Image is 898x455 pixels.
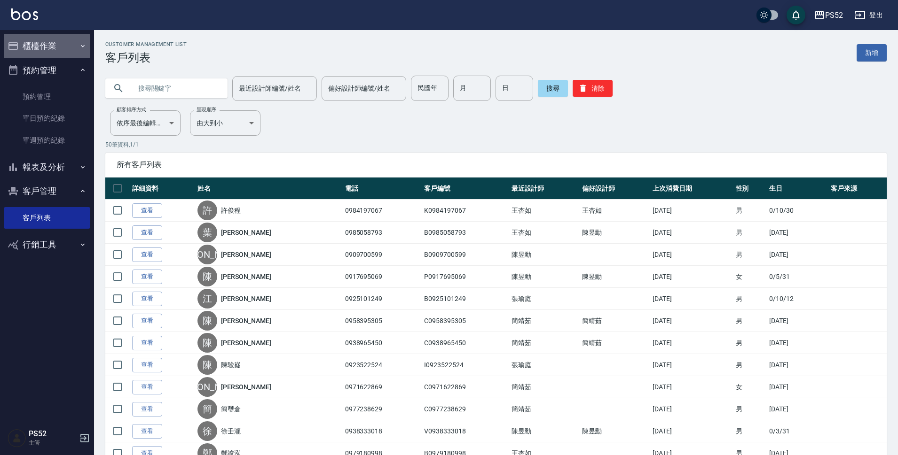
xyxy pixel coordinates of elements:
[650,332,733,354] td: [DATE]
[580,310,650,332] td: 簡靖茹
[197,289,217,308] div: 江
[422,398,509,420] td: C0977238629
[110,110,181,136] div: 依序最後編輯時間
[132,203,162,218] a: 查看
[650,420,733,442] td: [DATE]
[343,376,422,398] td: 0971622869
[509,200,580,222] td: 王杏如
[105,140,887,149] p: 50 筆資料, 1 / 1
[221,228,271,237] a: [PERSON_NAME]
[221,206,241,215] a: 許俊程
[4,179,90,203] button: 客戶管理
[195,177,342,200] th: 姓名
[650,177,733,200] th: 上次消費日期
[509,354,580,376] td: 張瑜庭
[4,86,90,108] a: 預約管理
[733,266,767,288] td: 女
[132,402,162,416] a: 查看
[132,424,162,439] a: 查看
[767,288,828,310] td: 0/10/12
[422,222,509,244] td: B0985058793
[733,376,767,398] td: 女
[580,200,650,222] td: 王杏如
[221,382,271,392] a: [PERSON_NAME]
[767,354,828,376] td: [DATE]
[509,244,580,266] td: 陳昱勳
[197,311,217,331] div: 陳
[132,314,162,328] a: 查看
[4,232,90,257] button: 行銷工具
[767,376,828,398] td: [DATE]
[509,332,580,354] td: 簡靖茹
[650,398,733,420] td: [DATE]
[733,398,767,420] td: 男
[221,338,271,347] a: [PERSON_NAME]
[132,270,162,284] a: 查看
[810,6,847,25] button: PS52
[733,354,767,376] td: 男
[422,200,509,222] td: K0984197067
[190,110,260,136] div: 由大到小
[343,244,422,266] td: 0909700599
[733,288,767,310] td: 男
[197,355,217,375] div: 陳
[132,358,162,372] a: 查看
[4,130,90,151] a: 單週預約紀錄
[733,200,767,222] td: 男
[132,76,220,101] input: 搜尋關鍵字
[221,250,271,259] a: [PERSON_NAME]
[767,177,828,200] th: 生日
[221,272,271,281] a: [PERSON_NAME]
[4,34,90,58] button: 櫃檯作業
[767,266,828,288] td: 0/5/31
[422,288,509,310] td: B0925101249
[509,177,580,200] th: 最近設計師
[4,108,90,129] a: 單日預約紀錄
[509,288,580,310] td: 張瑜庭
[343,222,422,244] td: 0985058793
[422,376,509,398] td: C0971622869
[538,80,568,97] button: 搜尋
[197,333,217,353] div: 陳
[580,177,650,200] th: 偏好設計師
[767,200,828,222] td: 0/10/30
[105,41,187,47] h2: Customer Management List
[132,292,162,306] a: 查看
[422,332,509,354] td: C0938965450
[509,420,580,442] td: 陳昱勳
[650,310,733,332] td: [DATE]
[343,177,422,200] th: 電話
[422,244,509,266] td: B0909700599
[132,380,162,394] a: 查看
[197,377,217,397] div: [PERSON_NAME]
[29,429,77,439] h5: PS52
[767,222,828,244] td: [DATE]
[767,420,828,442] td: 0/3/31
[851,7,887,24] button: 登出
[767,332,828,354] td: [DATE]
[422,177,509,200] th: 客戶編號
[343,354,422,376] td: 0923522524
[132,336,162,350] a: 查看
[105,51,187,64] h3: 客戶列表
[343,332,422,354] td: 0938965450
[580,266,650,288] td: 陳昱勳
[221,316,271,325] a: [PERSON_NAME]
[29,439,77,447] p: 主管
[650,288,733,310] td: [DATE]
[422,354,509,376] td: I0923522524
[650,266,733,288] td: [DATE]
[733,222,767,244] td: 男
[825,9,843,21] div: PS52
[580,222,650,244] td: 陳昱勳
[580,332,650,354] td: 簡靖茹
[422,310,509,332] td: C0958395305
[343,288,422,310] td: 0925101249
[197,106,216,113] label: 呈現順序
[650,376,733,398] td: [DATE]
[422,266,509,288] td: P0917695069
[767,244,828,266] td: [DATE]
[4,207,90,229] a: 客戶列表
[787,6,805,24] button: save
[733,244,767,266] td: 男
